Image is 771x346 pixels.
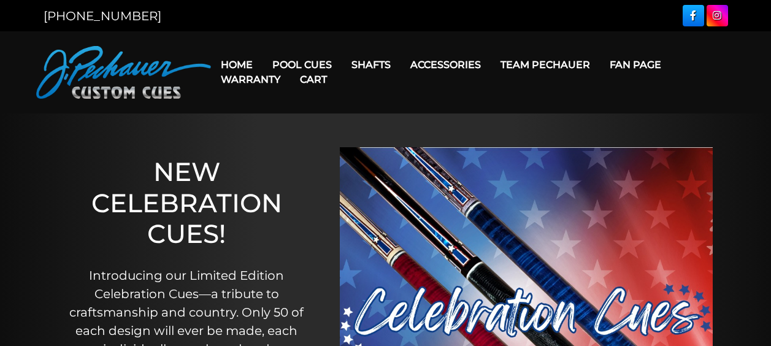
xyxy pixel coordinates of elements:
[64,156,309,249] h1: NEW CELEBRATION CUES!
[36,46,211,99] img: Pechauer Custom Cues
[290,64,337,95] a: Cart
[44,9,161,23] a: [PHONE_NUMBER]
[401,49,491,80] a: Accessories
[211,64,290,95] a: Warranty
[211,49,263,80] a: Home
[600,49,671,80] a: Fan Page
[263,49,342,80] a: Pool Cues
[491,49,600,80] a: Team Pechauer
[342,49,401,80] a: Shafts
